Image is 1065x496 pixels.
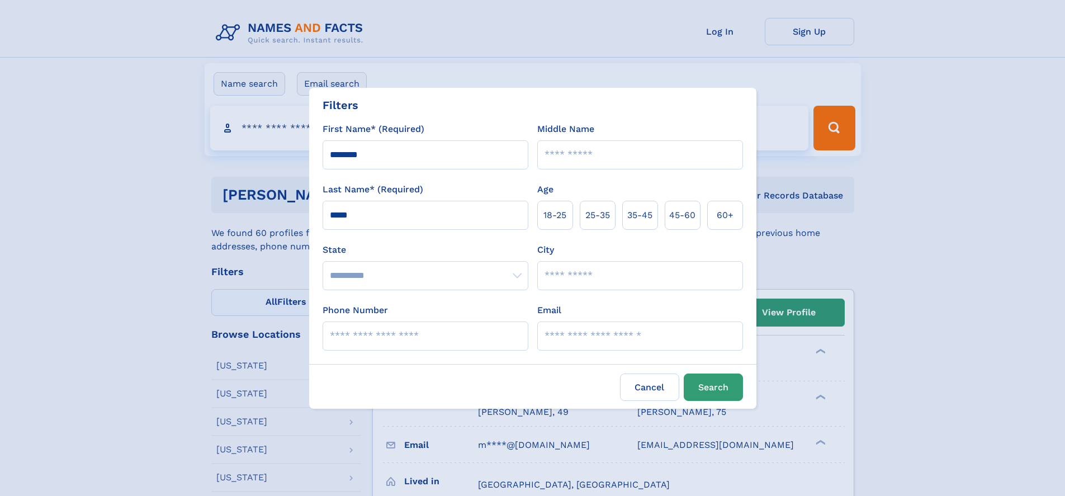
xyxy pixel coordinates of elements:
span: 60+ [717,209,733,222]
label: Middle Name [537,122,594,136]
button: Search [684,374,743,401]
span: 25‑35 [585,209,610,222]
label: State [323,243,528,257]
span: 45‑60 [669,209,695,222]
label: Age [537,183,553,196]
span: 18‑25 [543,209,566,222]
label: Email [537,304,561,317]
label: First Name* (Required) [323,122,424,136]
label: Last Name* (Required) [323,183,423,196]
label: City [537,243,554,257]
div: Filters [323,97,358,114]
span: 35‑45 [627,209,652,222]
label: Phone Number [323,304,388,317]
label: Cancel [620,374,679,401]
